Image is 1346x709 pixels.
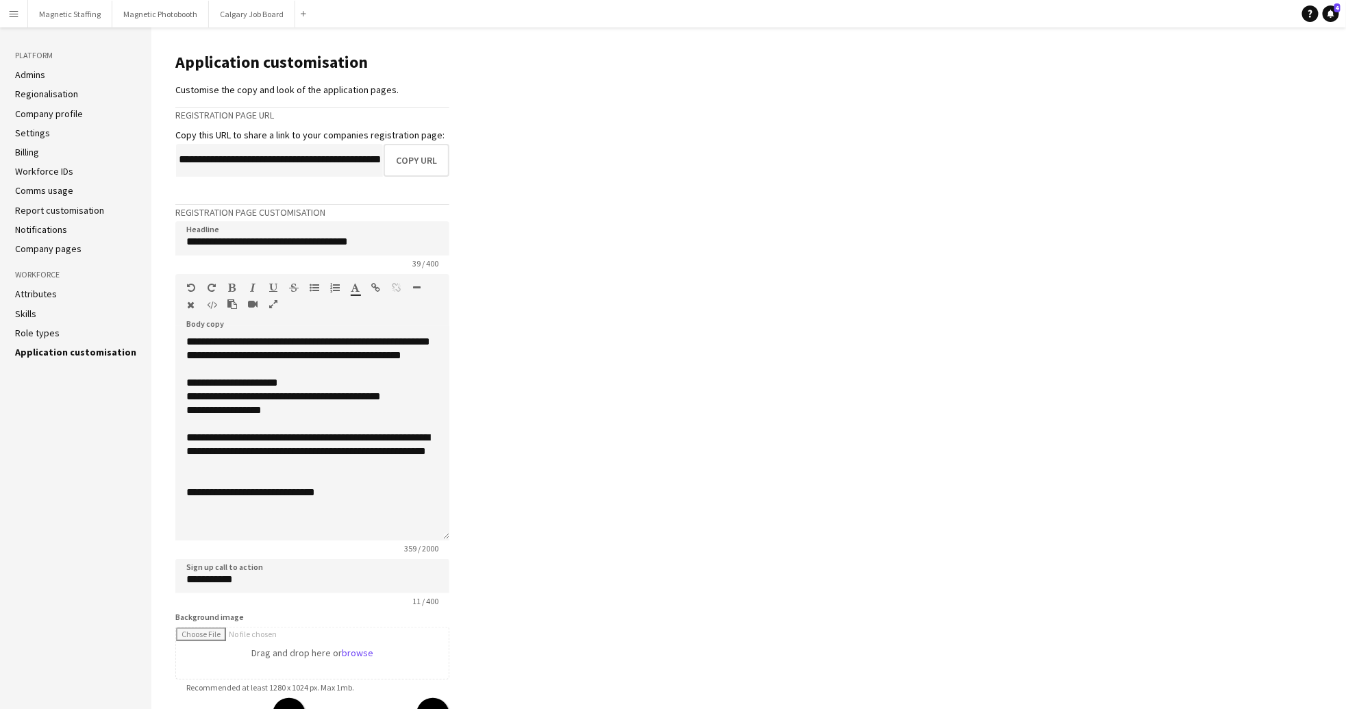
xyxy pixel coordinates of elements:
[209,1,295,27] button: Calgary Job Board
[269,299,278,310] button: Fullscreen
[401,596,449,606] span: 11 / 400
[227,299,237,310] button: Paste as plain text
[175,52,449,73] h1: Application customisation
[310,282,319,293] button: Unordered List
[15,223,67,236] a: Notifications
[15,184,73,197] a: Comms usage
[393,543,449,553] span: 359 / 2000
[15,69,45,81] a: Admins
[269,282,278,293] button: Underline
[351,282,360,293] button: Text Color
[15,146,39,158] a: Billing
[1323,5,1339,22] a: 4
[175,129,449,141] div: Copy this URL to share a link to your companies registration page:
[175,206,449,219] h3: Registration page customisation
[401,258,449,269] span: 39 / 400
[15,242,82,255] a: Company pages
[15,308,36,320] a: Skills
[384,144,449,177] button: Copy URL
[207,282,216,293] button: Redo
[15,165,73,177] a: Workforce IDs
[248,299,258,310] button: Insert video
[207,299,216,310] button: HTML Code
[175,84,449,96] div: Customise the copy and look of the application pages.
[15,327,60,339] a: Role types
[289,282,299,293] button: Strikethrough
[248,282,258,293] button: Italic
[186,282,196,293] button: Undo
[371,282,381,293] button: Insert Link
[227,282,237,293] button: Bold
[15,49,136,62] h3: Platform
[330,282,340,293] button: Ordered List
[15,108,83,120] a: Company profile
[28,1,112,27] button: Magnetic Staffing
[186,299,196,310] button: Clear Formatting
[15,288,57,300] a: Attributes
[15,127,50,139] a: Settings
[175,682,365,693] span: Recommended at least 1280 x 1024 px. Max 1mb.
[175,109,449,121] h3: Registration page URL
[15,204,104,216] a: Report customisation
[15,269,136,281] h3: Workforce
[412,282,422,293] button: Horizontal Line
[15,88,78,100] a: Regionalisation
[1334,3,1341,12] span: 4
[15,346,136,358] a: Application customisation
[112,1,209,27] button: Magnetic Photobooth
